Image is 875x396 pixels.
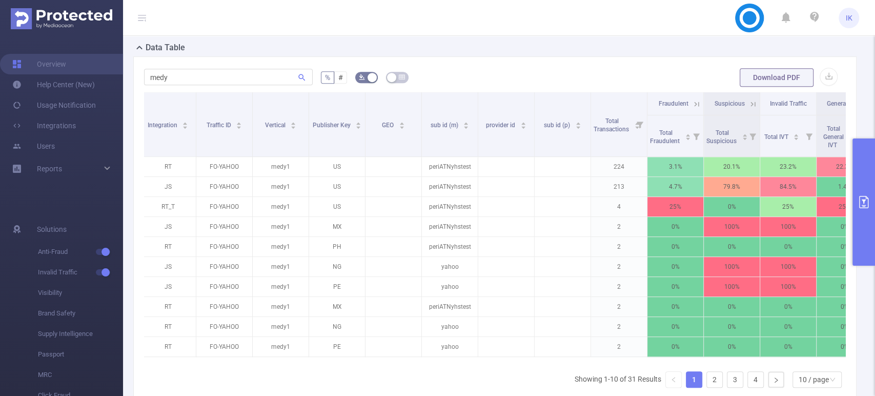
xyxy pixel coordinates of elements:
[748,372,763,387] a: 4
[38,283,123,303] span: Visibility
[793,132,799,138] div: Sort
[706,129,738,145] span: Total Suspicious
[591,177,647,196] p: 213
[140,317,196,336] p: RT
[422,297,478,316] p: periATNyhstest
[309,337,365,357] p: PE
[793,136,799,139] i: icon: caret-down
[140,237,196,256] p: RT
[707,372,722,387] a: 2
[802,115,816,156] i: Filter menu
[422,157,478,176] p: periATNyhstest
[422,317,478,336] p: yahoo
[647,317,703,336] p: 0%
[196,337,252,357] p: FO-YAHOO
[309,197,365,216] p: US
[817,177,872,196] p: 1.4%
[591,237,647,256] p: 2
[309,297,365,316] p: MX
[793,132,799,135] i: icon: caret-up
[196,237,252,256] p: FO-YAHOO
[253,177,309,196] p: medy1
[715,100,745,107] span: Suspicious
[591,297,647,316] p: 2
[431,122,460,129] span: sub id (m)
[422,337,478,357] p: yahoo
[196,177,252,196] p: FO-YAHOO
[12,136,55,156] a: Users
[817,317,872,336] p: 0%
[38,365,123,385] span: MRC
[236,121,242,127] div: Sort
[591,197,647,216] p: 4
[37,159,62,179] a: Reports
[742,132,748,138] div: Sort
[817,337,872,357] p: 0%
[704,157,760,176] p: 20.1%
[704,257,760,276] p: 100%
[196,257,252,276] p: FO-YAHOO
[647,177,703,196] p: 4.7%
[399,121,405,127] div: Sort
[140,257,196,276] p: JS
[11,8,112,29] img: Protected Media
[207,122,233,129] span: Traffic ID
[399,74,405,80] i: icon: table
[817,297,872,316] p: 0%
[196,297,252,316] p: FO-YAHOO
[148,122,179,129] span: Integration
[520,125,526,128] i: icon: caret-down
[591,217,647,236] p: 2
[823,125,844,149] span: Total General IVT
[422,237,478,256] p: periATNyhstest
[647,297,703,316] p: 0%
[253,157,309,176] p: medy1
[773,377,779,383] i: icon: right
[658,100,688,107] span: Fraudulent
[182,125,188,128] i: icon: caret-down
[650,129,681,145] span: Total Fraudulent
[770,100,807,107] span: Invalid Traffic
[740,68,813,87] button: Download PDF
[745,115,760,156] i: Filter menu
[591,337,647,357] p: 2
[817,157,872,176] p: 22.3%
[575,121,581,124] i: icon: caret-up
[309,237,365,256] p: PH
[760,337,816,357] p: 0%
[236,121,242,124] i: icon: caret-up
[591,157,647,176] p: 224
[325,73,330,82] span: %
[140,197,196,216] p: RT_T
[12,95,96,115] a: Usage Notification
[253,337,309,357] p: medy1
[760,217,816,236] p: 100%
[253,277,309,296] p: medy1
[399,125,404,128] i: icon: caret-down
[665,371,682,388] li: Previous Page
[799,372,829,387] div: 10 / page
[647,257,703,276] p: 0%
[704,177,760,196] p: 79.8%
[463,125,469,128] i: icon: caret-down
[647,197,703,216] p: 25%
[817,197,872,216] p: 25%
[760,277,816,296] p: 100%
[291,121,296,124] i: icon: caret-up
[685,132,691,138] div: Sort
[290,121,296,127] div: Sort
[591,317,647,336] p: 2
[817,237,872,256] p: 0%
[144,69,313,85] input: Search...
[689,115,703,156] i: Filter menu
[764,133,790,141] span: Total IVT
[727,372,743,387] a: 3
[140,157,196,176] p: RT
[704,337,760,357] p: 0%
[182,121,188,124] i: icon: caret-up
[422,197,478,216] p: periATNyhstest
[747,371,764,388] li: 4
[591,257,647,276] p: 2
[520,121,526,127] div: Sort
[706,371,723,388] li: 2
